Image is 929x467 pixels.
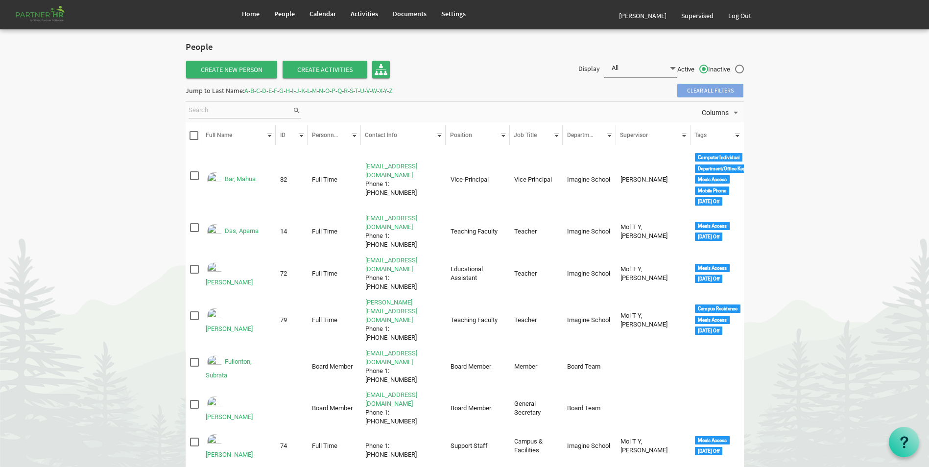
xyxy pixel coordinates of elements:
td: Imagine School column header Departments [563,254,616,293]
div: [DATE] Off [695,197,722,206]
a: Bar, Mahua [225,176,256,183]
td: column header ID [276,347,308,386]
td: <div class="tag label label-default">Campus Residence</div> <div class="tag label label-default">... [691,296,744,344]
td: Full Time column header Personnel Type [308,151,361,210]
span: Calendar [310,9,336,18]
img: Emp-c187bc14-d8fd-4524-baee-553e9cfda99b.png [206,171,223,188]
td: checkbox [186,347,202,386]
td: aparna@imagineschools.inPhone 1: +919668736179 is template cell column header Contact Info [361,212,446,251]
span: Create Activities [283,61,367,78]
td: Full Time column header Personnel Type [308,212,361,251]
a: Create New Person [186,61,277,78]
span: I [292,86,294,95]
a: [PERSON_NAME] [206,325,253,332]
td: column header ID [276,389,308,428]
td: checkbox [186,254,202,293]
span: G [279,86,284,95]
a: [EMAIL_ADDRESS][DOMAIN_NAME] [365,214,417,231]
span: U [360,86,364,95]
span: D [262,86,266,95]
span: Departments [567,132,600,139]
span: Y [384,86,387,95]
img: Emp-185d491c-97f5-4e8b-837e-d12e7bc2f190.png [206,223,223,240]
a: Das, Aparna [225,228,259,235]
td: <div class="tag label label-default">Meals Access</div> <div class="tag label label-default">Sund... [691,212,744,251]
td: Vice Principal column header Job Title [510,151,563,210]
span: Active [677,65,708,74]
span: T [355,86,358,95]
div: Meals Access [695,264,730,272]
a: [EMAIL_ADDRESS][DOMAIN_NAME] [365,163,417,179]
td: column header Supervisor [616,389,691,428]
td: Ekka, Shobha Rani is template cell column header Full Name [201,296,276,344]
td: Imagine School column header Departments [563,151,616,210]
span: L [307,86,310,95]
td: checkbox [186,389,202,428]
span: Clear all filters [677,84,743,97]
td: Imagine School column header Departments [563,296,616,344]
td: column header Supervisor [616,347,691,386]
td: Board Member column header Personnel Type [308,347,361,386]
td: checkbox [186,431,202,461]
td: Campus & Facilities column header Job Title [510,431,563,461]
span: M [312,86,317,95]
td: Full Time column header Personnel Type [308,431,361,461]
a: [EMAIL_ADDRESS][DOMAIN_NAME] [365,257,417,273]
td: Bar, Mahua is template cell column header Full Name [201,151,276,210]
a: Fullonton, Subrata [206,358,252,379]
a: [PERSON_NAME][EMAIL_ADDRESS][DOMAIN_NAME] [365,299,417,324]
td: Full Time column header Personnel Type [308,254,361,293]
td: <div class="tag label label-default">Meals Access</div> <div class="tag label label-default">Sund... [691,431,744,461]
span: N [319,86,323,95]
td: checkbox [186,212,202,251]
span: Columns [701,107,730,119]
td: Member column header Job Title [510,347,563,386]
img: Emp-cac59d6d-6ce8-4acf-8e3c-086373440de6.png [206,353,223,371]
td: Das, Aparna is template cell column header Full Name [201,212,276,251]
span: Job Title [514,132,537,139]
td: viceprincipal@imagineschools.in Phone 1: +918455884273 is template cell column header Contact Info [361,151,446,210]
td: column header Tags [691,389,744,428]
td: Board Member column header Position [446,347,509,386]
img: Emp-a83bfb42-0f5f-463c-869c-0ed82ff50f90.png [206,433,223,450]
td: 14 column header ID [276,212,308,251]
div: Meals Access [695,436,730,444]
a: [PERSON_NAME] [206,279,253,286]
div: Search [187,102,303,122]
td: Board Member column header Personnel Type [308,389,361,428]
td: checkbox [186,151,202,210]
td: Das, Lisa is template cell column header Full Name [201,254,276,293]
a: [EMAIL_ADDRESS][DOMAIN_NAME] [365,391,417,407]
a: [EMAIL_ADDRESS][DOMAIN_NAME] [365,350,417,366]
span: P [332,86,335,95]
img: Emp-2633ee26-115b-439e-a7b8-ddb0d1dd37df.png [206,307,223,325]
td: Mol T Y, Smitha column header Supervisor [616,212,691,251]
td: Mol T Y, Smitha column header Supervisor [616,431,691,461]
td: Teaching Faculty column header Position [446,296,509,344]
div: [DATE] Off [695,233,722,241]
a: [PERSON_NAME] [206,413,253,420]
a: Log Out [721,2,759,29]
div: Columns [700,102,742,122]
td: Board Team column header Departments [563,389,616,428]
span: C [256,86,260,95]
td: Teaching Faculty column header Position [446,212,509,251]
div: Department/Office Keys [695,164,751,173]
span: Settings [441,9,466,18]
div: Jump to Last Name: - - - - - - - - - - - - - - - - - - - - - - - - - [186,83,393,98]
td: Teacher column header Job Title [510,212,563,251]
div: [DATE] Off [695,447,722,455]
img: Emp-d106ab57-77a4-460e-8e39-c3c217cc8641.png [206,260,223,278]
td: Imagine School column header Departments [563,212,616,251]
button: Columns [700,106,742,119]
td: Nayak, Labanya Rekha column header Supervisor [616,151,691,210]
span: Supervised [681,11,714,20]
div: Meals Access [695,222,730,230]
span: A [244,86,248,95]
td: Full Time column header Personnel Type [308,296,361,344]
span: O [325,86,330,95]
span: F [274,86,277,95]
span: Personnel Type [312,132,353,139]
input: Search [189,103,292,118]
span: W [372,86,377,95]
